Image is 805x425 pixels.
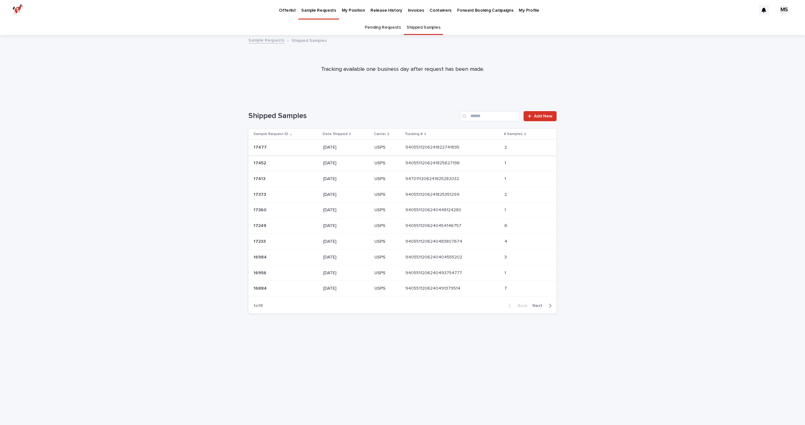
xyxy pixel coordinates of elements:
p: 9405511206240404555202 [405,253,464,260]
a: Pending Requests [365,20,401,35]
p: [DATE] [323,176,369,182]
tr: 1688416884 [DATE]USPS94055112062404913795149405511206240491379514 77 [248,281,557,297]
p: 9405511206240493754777 [405,269,463,276]
p: USPS [375,286,400,291]
p: 2 [504,191,508,197]
p: [DATE] [323,255,369,260]
a: Sample Requests [248,36,285,43]
p: USPS [375,270,400,276]
p: 9405511206240491379514 [405,285,462,291]
p: USPS [375,255,400,260]
span: Add New [534,114,552,118]
p: USPS [375,223,400,229]
button: Back [503,303,530,309]
p: 9405511206240454146757 [405,222,463,229]
p: USPS [375,192,400,197]
input: Search [460,111,520,121]
p: 2 [504,144,508,150]
p: USPS [375,207,400,213]
p: USPS [375,239,400,244]
div: MS [779,5,789,15]
p: [DATE] [323,286,369,291]
h1: Shipped Samples [248,111,458,121]
p: [DATE] [323,192,369,197]
p: 1 [504,206,507,213]
p: 9405511206240483807674 [405,238,464,244]
p: # Samples [504,131,523,138]
p: 1 [504,175,507,182]
p: [DATE] [323,270,369,276]
p: 1 of 8 [248,298,268,314]
p: 1 [504,269,507,276]
p: 9405511206240448124280 [405,206,463,213]
p: 17360 [253,206,268,213]
p: 17233 [253,238,267,244]
p: 17373 [253,191,267,197]
p: Date Shipped [323,131,347,138]
p: 9405511206241822741895 [405,144,461,150]
p: Carrier [374,131,386,138]
tr: 1698416984 [DATE]USPS94055112062404045552029405511206240404555202 33 [248,249,557,265]
tr: 1737317373 [DATE]USPS94055112062418253512999405511206241825351299 22 [248,187,557,202]
a: Shipped Samples [407,20,440,35]
p: 17249 [253,222,268,229]
span: Back [514,303,527,308]
p: 3 [504,253,508,260]
tr: 1741317413 [DATE]USPS94701112062418252820329470111206241825282032 11 [248,171,557,187]
tr: 1736017360 [DATE]USPS94055112062404481242809405511206240448124280 11 [248,202,557,218]
tr: 1723317233 [DATE]USPS94055112062404838076749405511206240483807674 44 [248,234,557,249]
p: [DATE] [323,239,369,244]
p: 17477 [253,144,268,150]
button: Next [530,303,557,309]
p: 16884 [253,285,268,291]
p: 6 [504,222,508,229]
p: Shipped Samples [291,37,327,43]
p: 16956 [253,269,268,276]
p: USPS [375,161,400,166]
p: USPS [375,145,400,150]
p: 9470111206241825282032 [405,175,460,182]
tr: 1695616956 [DATE]USPS94055112062404937547779405511206240493754777 11 [248,265,557,281]
p: [DATE] [323,161,369,166]
img: zttTXibQQrCfv9chImQE [13,4,23,16]
p: [DATE] [323,207,369,213]
p: Sample Request ID [253,131,288,138]
p: 9405511206241825627196 [405,159,461,166]
p: Tracking # [405,131,423,138]
tr: 1745217452 [DATE]USPS94055112062418256271969405511206241825627196 11 [248,155,557,171]
p: USPS [375,176,400,182]
p: 16984 [253,253,268,260]
tr: 1724917249 [DATE]USPS94055112062404541467579405511206240454146757 66 [248,218,557,234]
p: Tracking available one business day after request has been made. [277,66,528,73]
p: [DATE] [323,145,369,150]
p: 1 [504,159,507,166]
p: 9405511206241825351299 [405,191,461,197]
span: Next [532,303,546,308]
a: Add New [524,111,557,121]
p: 17413 [253,175,267,182]
p: 17452 [253,159,267,166]
p: 4 [504,238,508,244]
tr: 1747717477 [DATE]USPS94055112062418227418959405511206241822741895 22 [248,140,557,156]
p: 7 [504,285,508,291]
p: [DATE] [323,223,369,229]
